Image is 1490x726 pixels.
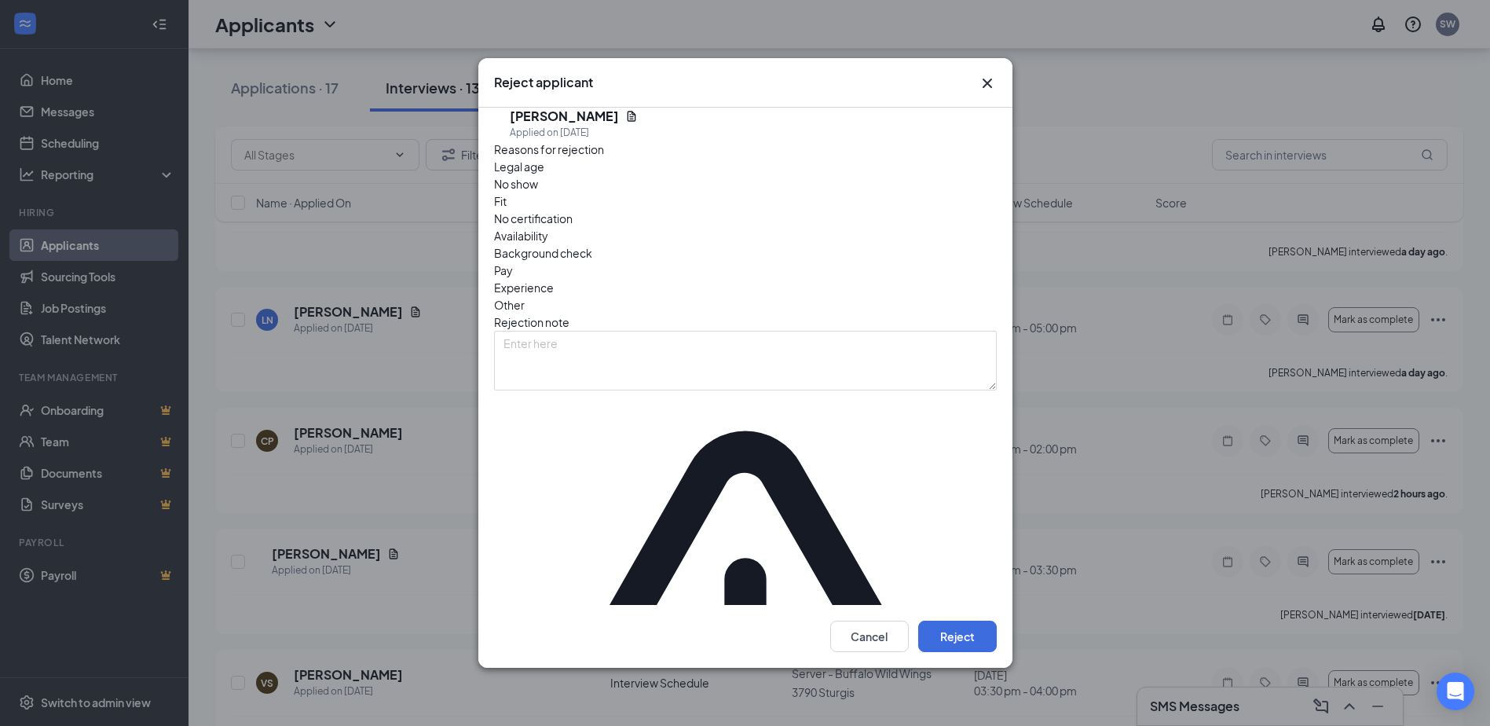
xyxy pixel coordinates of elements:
[978,74,997,93] svg: Cross
[494,74,593,91] h3: Reject applicant
[830,621,909,652] button: Cancel
[625,110,638,123] svg: Document
[494,244,592,262] span: Background check
[494,175,538,192] span: No show
[494,227,548,244] span: Availability
[494,210,573,227] span: No certification
[494,262,513,279] span: Pay
[494,296,525,313] span: Other
[494,315,569,329] span: Rejection note
[978,74,997,93] button: Close
[510,108,619,125] h5: [PERSON_NAME]
[494,158,544,175] span: Legal age
[918,621,997,652] button: Reject
[494,192,507,210] span: Fit
[510,125,638,141] div: Applied on [DATE]
[1437,673,1474,710] div: Open Intercom Messenger
[494,279,554,296] span: Experience
[494,142,604,156] span: Reasons for rejection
